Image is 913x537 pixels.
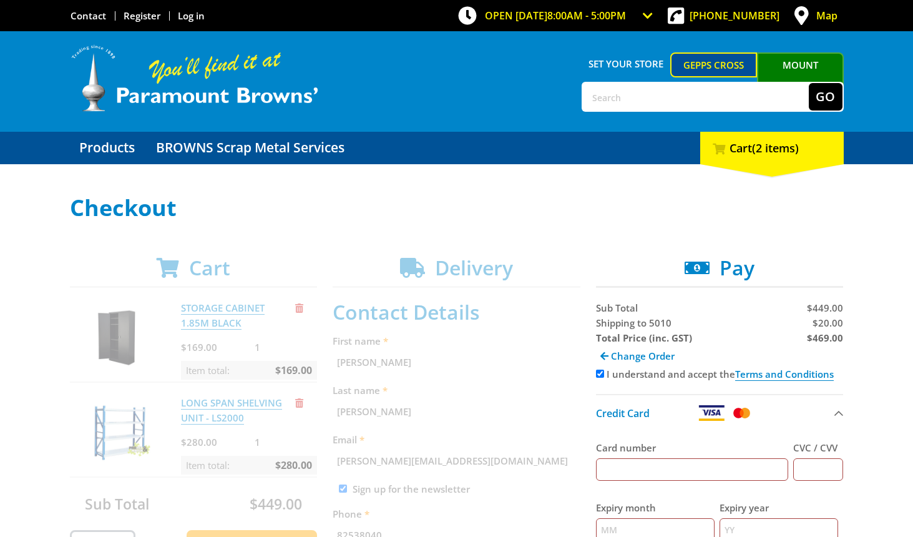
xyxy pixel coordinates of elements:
[71,9,106,22] a: Go to the Contact page
[596,302,638,314] span: Sub Total
[813,317,843,329] span: $20.00
[731,405,753,421] img: Mastercard
[596,317,671,329] span: Shipping to 5010
[582,52,671,75] span: Set your store
[607,368,834,380] label: I understand and accept the
[147,132,354,164] a: Go to the BROWNS Scrap Metal Services page
[178,9,205,22] a: Log in
[485,9,626,22] span: OPEN [DATE]
[809,83,842,111] button: Go
[596,370,604,378] input: Please accept the terms and conditions.
[70,44,320,113] img: Paramount Browns'
[596,440,789,455] label: Card number
[670,52,757,77] a: Gepps Cross
[596,406,650,420] span: Credit Card
[720,254,754,281] span: Pay
[583,83,809,111] input: Search
[70,195,844,220] h1: Checkout
[70,132,144,164] a: Go to the Products page
[124,9,160,22] a: Go to the registration page
[611,350,675,362] span: Change Order
[807,332,843,344] strong: $469.00
[757,52,844,100] a: Mount [PERSON_NAME]
[596,394,844,431] button: Credit Card
[596,500,715,515] label: Expiry month
[596,345,679,367] a: Change Order
[596,332,692,344] strong: Total Price (inc. GST)
[700,132,844,164] div: Cart
[547,9,626,22] span: 8:00am - 5:00pm
[752,140,799,155] span: (2 items)
[720,500,838,515] label: Expiry year
[698,405,725,421] img: Visa
[807,302,843,314] span: $449.00
[793,440,843,455] label: CVC / CVV
[735,368,834,381] a: Terms and Conditions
